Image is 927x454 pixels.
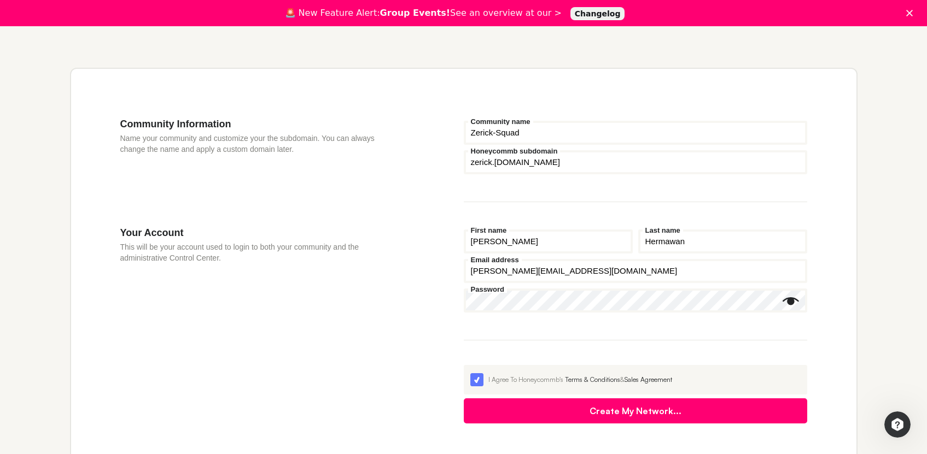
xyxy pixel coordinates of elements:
input: Last name [638,229,807,253]
input: Email address [464,259,807,283]
label: Password [468,286,507,293]
label: Email address [468,256,522,263]
label: First name [468,227,510,234]
button: Show password [783,293,799,309]
h3: Community Information [120,118,398,130]
a: Terms & Conditions [565,375,620,384]
input: your-subdomain.honeycommb.com [464,150,807,174]
input: First name [464,229,633,253]
label: Last name [643,227,683,234]
input: Community name [464,121,807,145]
iframe: Intercom live chat [884,411,911,438]
a: Sales Agreement [625,375,672,384]
label: Honeycommb subdomain [468,148,561,155]
b: Group Events! [380,8,451,18]
label: Community name [468,118,533,125]
button: Create My Network... [464,398,807,423]
p: Name your community and customize your the subdomain. You can always change the name and apply a ... [120,133,398,155]
h3: Your Account [120,227,398,239]
div: Close [906,10,917,16]
div: 🚨 New Feature Alert: See an overview at our > [285,8,562,19]
a: Changelog [570,7,625,20]
p: This will be your account used to login to both your community and the administrative Control Cen... [120,241,398,263]
div: I Agree To Honeycommb's & [488,375,801,385]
